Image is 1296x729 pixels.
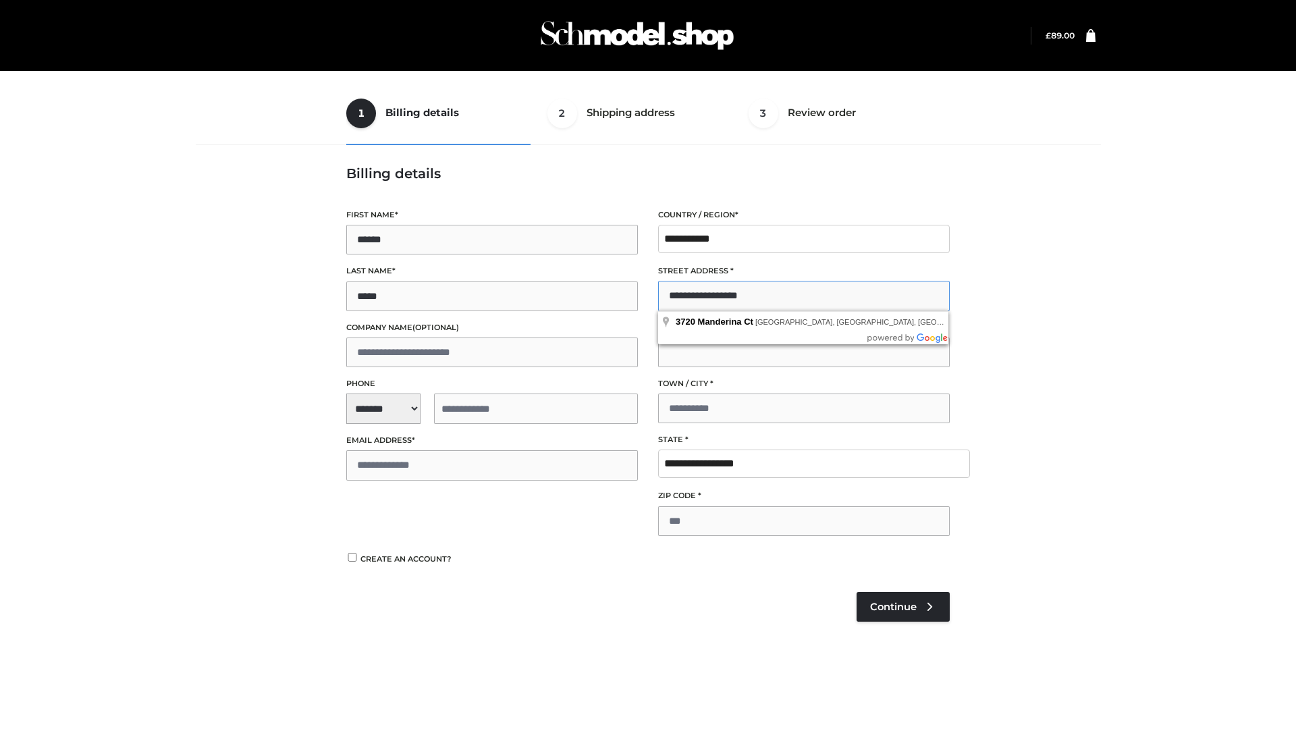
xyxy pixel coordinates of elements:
a: £89.00 [1046,30,1075,40]
span: £ [1046,30,1051,40]
span: Continue [870,601,917,613]
span: (optional) [412,323,459,332]
label: ZIP Code [658,489,950,502]
label: State [658,433,950,446]
label: Country / Region [658,209,950,221]
label: Town / City [658,377,950,390]
label: Street address [658,265,950,277]
span: [GEOGRAPHIC_DATA], [GEOGRAPHIC_DATA], [GEOGRAPHIC_DATA] [755,318,996,326]
img: Schmodel Admin 964 [536,9,738,62]
span: Manderina Ct [698,317,753,327]
label: Last name [346,265,638,277]
label: First name [346,209,638,221]
a: Continue [857,592,950,622]
span: Create an account? [360,554,452,564]
label: Company name [346,321,638,334]
input: Create an account? [346,553,358,562]
span: 3720 [676,317,695,327]
h3: Billing details [346,165,950,182]
bdi: 89.00 [1046,30,1075,40]
label: Phone [346,377,638,390]
label: Email address [346,434,638,447]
